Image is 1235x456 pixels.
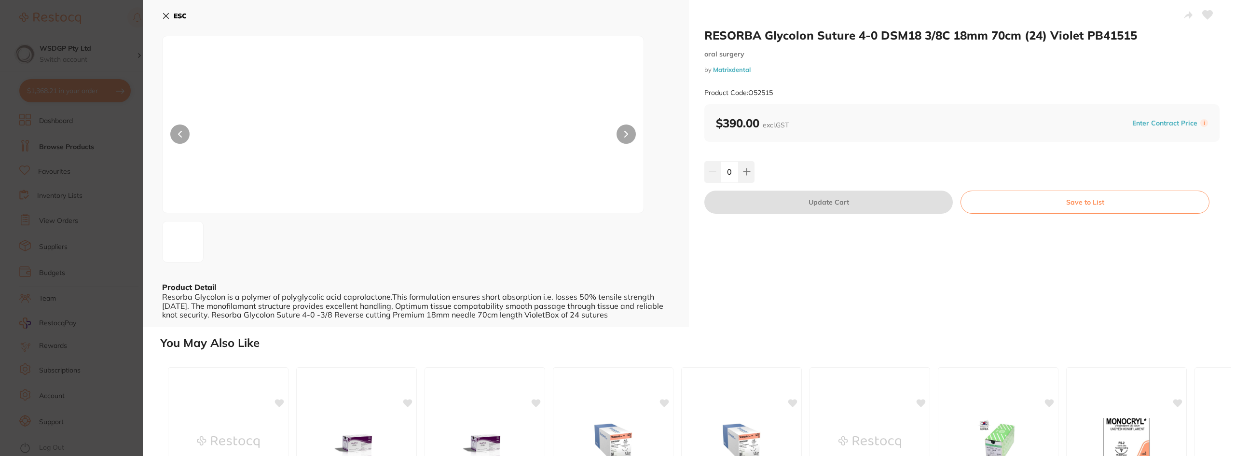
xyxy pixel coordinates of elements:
[259,60,547,213] img: MzAweDMwMC5qcGc
[162,292,670,319] div: Resorba Glycolon is a polymer of polyglycolic acid caprolactone.This formulation ensures short ab...
[1200,119,1208,127] label: i
[716,116,789,130] b: $390.00
[162,8,187,24] button: ESC
[160,336,1231,350] h2: You May Also Like
[704,66,1220,73] small: by
[704,28,1220,42] h2: RESORBA Glycolon Suture 4-0 DSM18 3/8C 18mm 70cm (24) Violet PB41515
[713,66,751,73] a: Matrixdental
[763,121,789,129] span: excl. GST
[704,50,1220,58] small: oral surgery
[162,282,216,292] b: Product Detail
[165,238,173,246] img: MzAweDMwMC5qcGc
[1129,119,1200,128] button: Enter Contract Price
[704,191,953,214] button: Update Cart
[961,191,1209,214] button: Save to List
[174,12,187,20] b: ESC
[704,89,773,97] small: Product Code: O52515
